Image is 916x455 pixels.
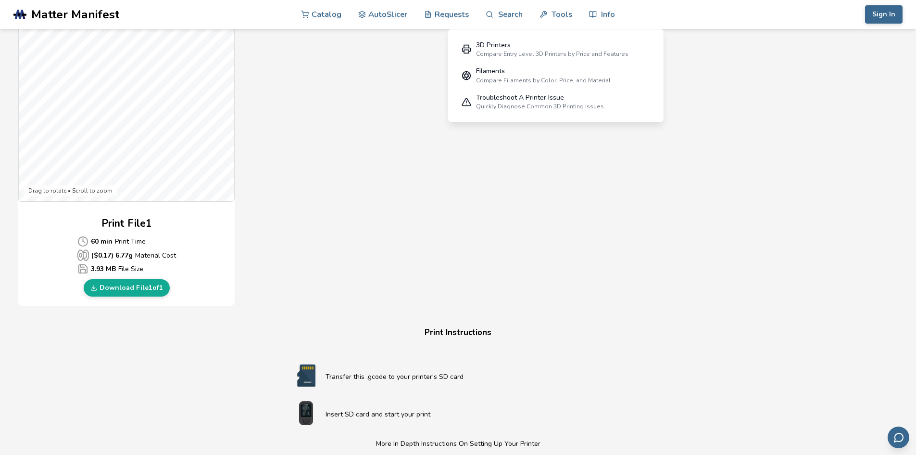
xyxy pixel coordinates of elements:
a: Troubleshoot A Printer IssueQuickly Diagnose Common 3D Printing Issues [455,89,657,115]
span: Average Cost [77,236,88,247]
a: 3D PrintersCompare Entry Level 3D Printers by Price and Features [455,36,657,63]
div: Compare Filaments by Color, Price, and Material [476,77,611,84]
b: 60 min [91,236,113,247]
a: Download File1of1 [84,279,170,297]
div: Drag to rotate • Scroll to zoom [24,185,117,197]
div: Filaments [476,67,611,75]
h4: Print Instructions [276,325,641,340]
img: Start print [287,401,326,425]
b: 3.93 MB [91,264,116,274]
div: Troubleshoot A Printer Issue [476,94,604,102]
b: ($ 0.17 ) 6.77 g [91,250,133,260]
p: File Size [77,263,176,274]
button: Send feedback via email [888,427,909,448]
div: Quickly Diagnose Common 3D Printing Issues [476,103,604,110]
span: Average Cost [77,249,89,261]
img: SD card [287,364,326,388]
span: Matter Manifest [31,8,119,21]
a: FilamentsCompare Filaments by Color, Price, and Material [455,63,657,89]
button: Sign In [865,5,903,24]
p: Transfer this .gcode to your printer's SD card [326,372,629,382]
div: Compare Entry Level 3D Printers by Price and Features [476,51,628,57]
p: More In Depth Instructions On Setting Up Your Printer [287,439,629,449]
p: Print Time [77,236,176,247]
p: Insert SD card and start your print [326,409,629,419]
p: Material Cost [77,249,176,261]
h2: Print File 1 [101,216,152,231]
span: Average Cost [77,263,88,274]
div: 3D Printers [476,41,628,49]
